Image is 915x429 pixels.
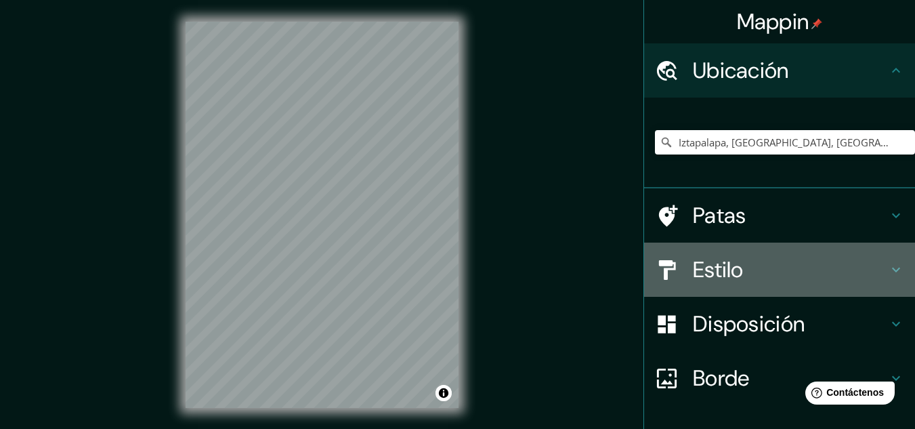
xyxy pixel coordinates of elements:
button: Activar o desactivar atribución [435,385,452,401]
font: Patas [693,201,746,230]
font: Borde [693,364,750,392]
font: Estilo [693,256,744,284]
font: Disposición [693,310,805,338]
font: Ubicación [693,56,789,85]
div: Borde [644,351,915,405]
div: Disposición [644,297,915,351]
div: Patas [644,188,915,243]
font: Mappin [737,7,809,36]
input: Elige tu ciudad o zona [655,130,915,155]
img: pin-icon.png [811,18,822,29]
canvas: Mapa [186,22,459,408]
div: Ubicación [644,43,915,98]
iframe: Lanzador de widgets de ayuda [794,376,900,414]
div: Estilo [644,243,915,297]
